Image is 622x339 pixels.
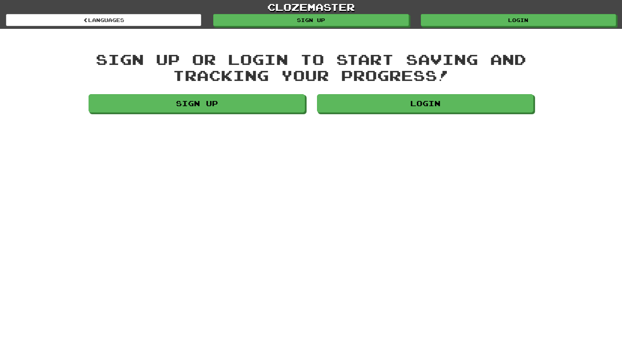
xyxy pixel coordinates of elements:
[6,14,201,26] a: Languages
[317,94,533,113] a: Login
[421,14,616,26] a: Login
[89,94,305,113] a: Sign up
[213,14,408,26] a: Sign up
[89,51,533,83] div: Sign up or login to start saving and tracking your progress!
